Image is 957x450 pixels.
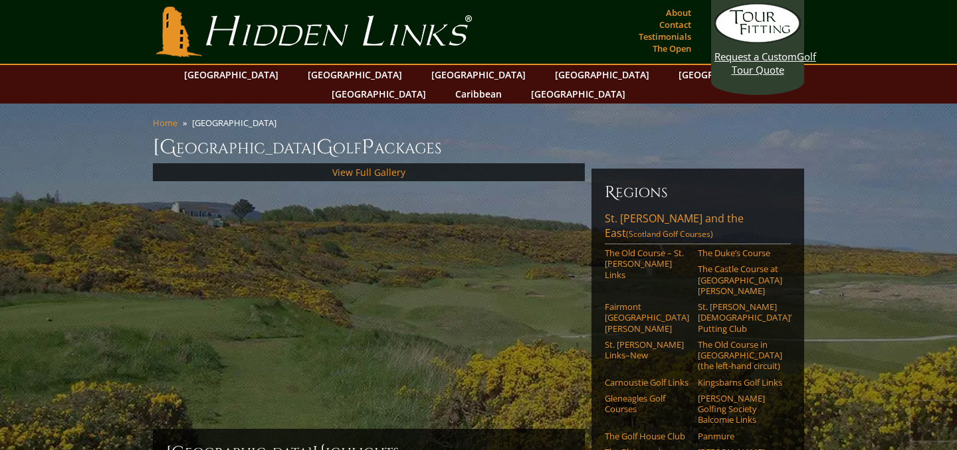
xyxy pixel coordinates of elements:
a: Panmure [698,431,782,441]
a: View Full Gallery [332,166,405,179]
h6: Regions [605,182,791,203]
span: (Scotland Golf Courses) [626,228,713,240]
a: The Golf House Club [605,431,689,441]
a: Contact [656,15,694,34]
h1: [GEOGRAPHIC_DATA] olf ackages [153,134,804,161]
a: St. [PERSON_NAME] Links–New [605,339,689,361]
a: About [663,3,694,22]
a: [GEOGRAPHIC_DATA] [548,65,656,84]
a: The Duke’s Course [698,248,782,258]
a: Gleneagles Golf Courses [605,393,689,415]
a: Caribbean [449,84,508,104]
a: The Open [649,39,694,58]
a: The Castle Course at [GEOGRAPHIC_DATA][PERSON_NAME] [698,263,782,296]
span: G [316,134,333,161]
a: [GEOGRAPHIC_DATA] [177,65,285,84]
li: [GEOGRAPHIC_DATA] [192,117,282,129]
a: Fairmont [GEOGRAPHIC_DATA][PERSON_NAME] [605,301,689,334]
a: Request a CustomGolf Tour Quote [714,3,801,76]
a: [GEOGRAPHIC_DATA] [524,84,632,104]
a: Home [153,117,177,129]
span: Request a Custom [714,50,797,63]
a: [GEOGRAPHIC_DATA] [325,84,433,104]
a: Testimonials [635,27,694,46]
a: The Old Course in [GEOGRAPHIC_DATA] (the left-hand circuit) [698,339,782,372]
a: [PERSON_NAME] Golfing Society Balcomie Links [698,393,782,425]
a: Carnoustie Golf Links [605,377,689,388]
a: St. [PERSON_NAME] [DEMOGRAPHIC_DATA]’ Putting Club [698,301,782,334]
a: The Old Course – St. [PERSON_NAME] Links [605,248,689,280]
a: [GEOGRAPHIC_DATA] [301,65,409,84]
a: St. [PERSON_NAME] and the East(Scotland Golf Courses) [605,211,791,244]
a: [GEOGRAPHIC_DATA] [425,65,532,84]
a: [GEOGRAPHIC_DATA] [672,65,780,84]
span: P [362,134,374,161]
a: Kingsbarns Golf Links [698,377,782,388]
